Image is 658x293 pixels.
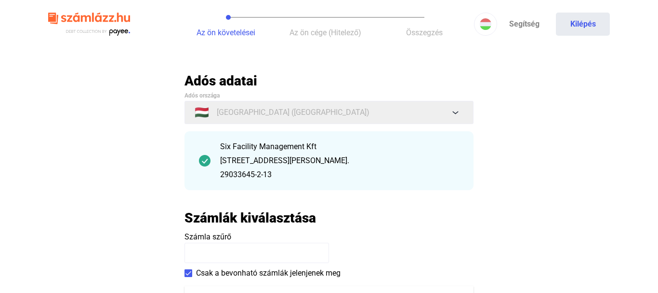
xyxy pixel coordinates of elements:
img: checkmark-darker-green-circle [199,155,211,167]
span: Az ön cége (Hitelező) [290,28,361,37]
img: szamlazzhu-logo [48,9,130,40]
a: Segítség [497,13,551,36]
div: Six Facility Management Kft [220,141,459,153]
button: HU [474,13,497,36]
span: 🇭🇺 [195,107,209,118]
span: Csak a bevonható számlák jelenjenek meg [196,267,341,279]
span: Az ön követelései [197,28,255,37]
button: 🇭🇺[GEOGRAPHIC_DATA] ([GEOGRAPHIC_DATA]) [184,101,474,124]
span: Összegzés [406,28,443,37]
h2: Adós adatai [184,72,474,89]
div: 29033645-2-13 [220,169,459,181]
h2: Számlák kiválasztása [184,209,316,226]
span: [GEOGRAPHIC_DATA] ([GEOGRAPHIC_DATA]) [217,107,369,118]
span: Adós országa [184,92,220,99]
span: Számla szűrő [184,232,231,241]
button: Kilépés [556,13,610,36]
div: [STREET_ADDRESS][PERSON_NAME]. [220,155,459,167]
img: HU [480,18,491,30]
